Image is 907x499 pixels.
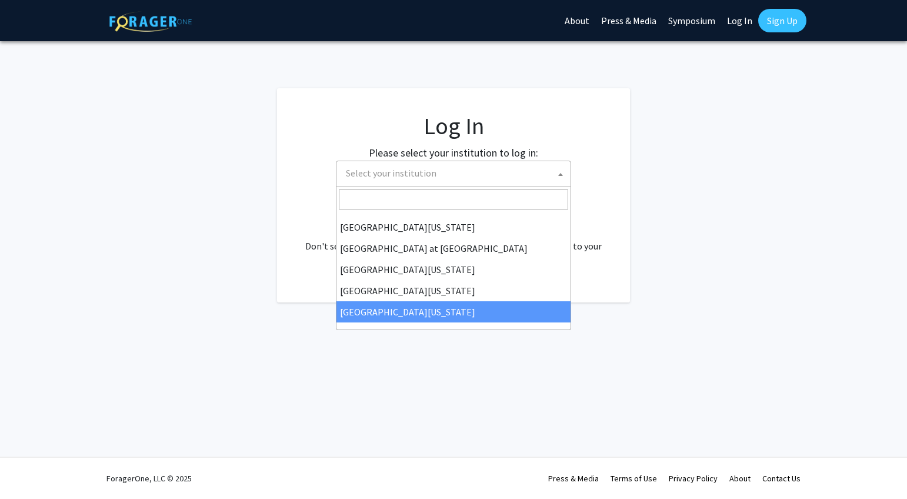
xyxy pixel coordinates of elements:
iframe: Chat [9,446,50,490]
a: Privacy Policy [669,473,718,484]
span: Select your institution [336,161,571,187]
a: About [729,473,751,484]
img: ForagerOne Logo [109,11,192,32]
li: [GEOGRAPHIC_DATA] at [GEOGRAPHIC_DATA] [336,238,571,259]
h1: Log In [301,112,606,140]
a: Press & Media [548,473,599,484]
label: Please select your institution to log in: [369,145,538,161]
li: [GEOGRAPHIC_DATA][US_STATE] [336,259,571,280]
li: [GEOGRAPHIC_DATA][US_STATE] [336,280,571,301]
div: ForagerOne, LLC © 2025 [106,458,192,499]
span: Select your institution [346,167,436,179]
a: Contact Us [762,473,801,484]
input: Search [339,189,568,209]
a: Terms of Use [611,473,657,484]
div: No account? . Don't see your institution? about bringing ForagerOne to your institution. [301,211,606,267]
li: [PERSON_NAME][GEOGRAPHIC_DATA] [336,322,571,344]
li: [GEOGRAPHIC_DATA][US_STATE] [336,217,571,238]
li: [GEOGRAPHIC_DATA][US_STATE] [336,301,571,322]
span: Select your institution [341,161,571,185]
a: Sign Up [758,9,806,32]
